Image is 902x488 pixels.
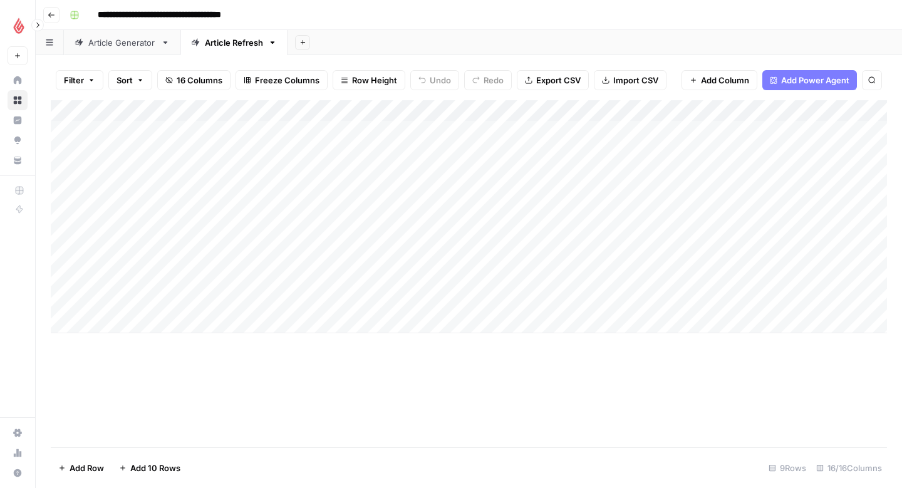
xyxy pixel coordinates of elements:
[8,423,28,443] a: Settings
[333,70,405,90] button: Row Height
[701,74,749,86] span: Add Column
[157,70,231,90] button: 16 Columns
[180,30,288,55] a: Article Refresh
[177,74,222,86] span: 16 Columns
[536,74,581,86] span: Export CSV
[8,14,30,37] img: Lightspeed Logo
[236,70,328,90] button: Freeze Columns
[130,462,180,474] span: Add 10 Rows
[88,36,156,49] div: Article Generator
[8,70,28,90] a: Home
[108,70,152,90] button: Sort
[8,10,28,41] button: Workspace: Lightspeed
[64,30,180,55] a: Article Generator
[255,74,319,86] span: Freeze Columns
[484,74,504,86] span: Redo
[594,70,666,90] button: Import CSV
[117,74,133,86] span: Sort
[8,463,28,483] button: Help + Support
[410,70,459,90] button: Undo
[205,36,263,49] div: Article Refresh
[764,458,811,478] div: 9 Rows
[352,74,397,86] span: Row Height
[781,74,849,86] span: Add Power Agent
[64,74,84,86] span: Filter
[811,458,887,478] div: 16/16 Columns
[430,74,451,86] span: Undo
[70,462,104,474] span: Add Row
[8,443,28,463] a: Usage
[111,458,188,478] button: Add 10 Rows
[517,70,589,90] button: Export CSV
[762,70,857,90] button: Add Power Agent
[51,458,111,478] button: Add Row
[8,150,28,170] a: Your Data
[8,130,28,150] a: Opportunities
[682,70,757,90] button: Add Column
[8,90,28,110] a: Browse
[613,74,658,86] span: Import CSV
[8,110,28,130] a: Insights
[56,70,103,90] button: Filter
[464,70,512,90] button: Redo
